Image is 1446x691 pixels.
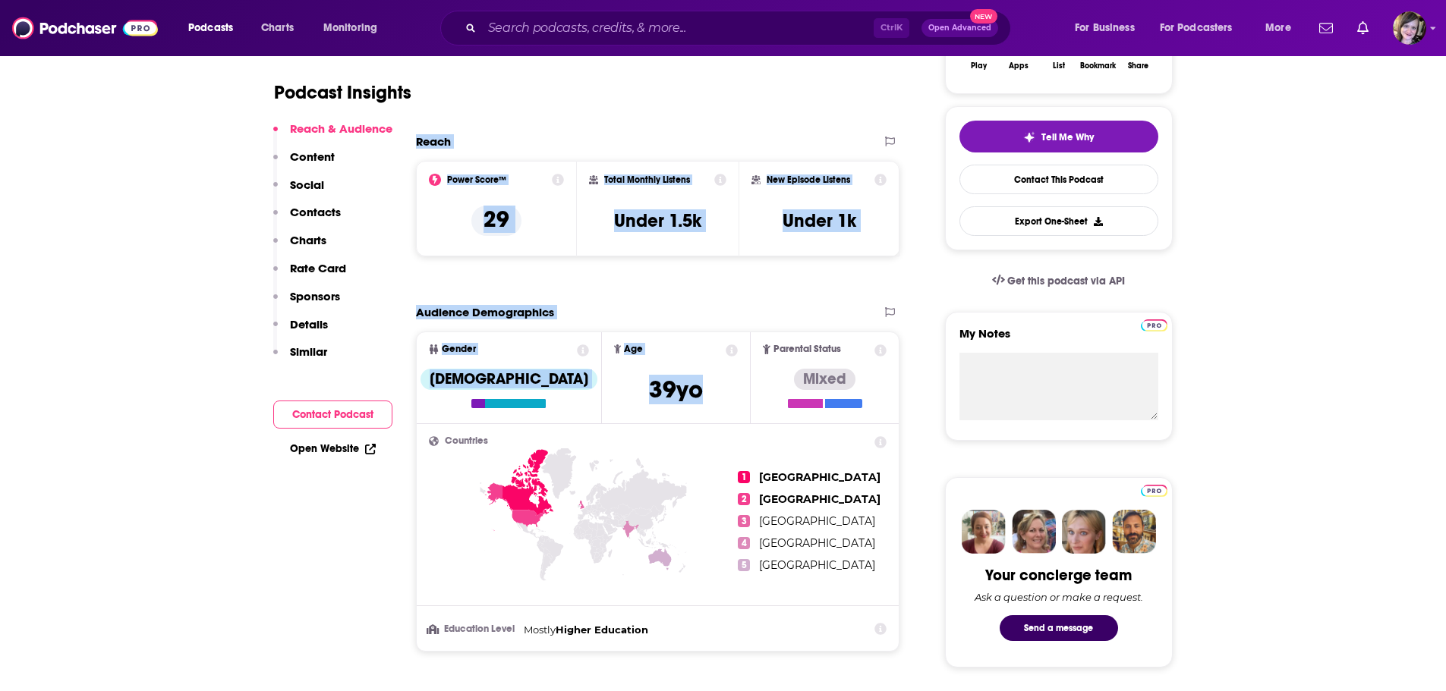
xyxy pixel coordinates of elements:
button: open menu [1255,16,1310,40]
span: Countries [445,436,488,446]
button: Rate Card [273,261,346,289]
span: 1 [738,471,750,483]
h2: New Episode Listens [767,174,850,185]
img: Barbara Profile [1012,510,1056,554]
p: Social [290,177,324,192]
button: Contact Podcast [273,400,392,429]
div: Share [1128,61,1148,71]
label: My Notes [959,326,1158,353]
p: Rate Card [290,261,346,275]
span: Monitoring [323,17,377,39]
div: Your concierge team [985,566,1132,585]
span: Higher Education [556,623,648,636]
span: 2 [738,493,750,505]
h3: Under 1.5k [614,209,701,232]
img: Podchaser Pro [1141,319,1167,331]
span: 5 [738,559,750,571]
span: Podcasts [188,17,233,39]
span: Parental Status [773,344,841,354]
h2: Total Monthly Listens [604,174,690,185]
button: open menu [1064,16,1154,40]
span: More [1265,17,1291,39]
button: Social [273,177,324,206]
a: Pro website [1141,317,1167,331]
div: Play [971,61,987,71]
div: [DEMOGRAPHIC_DATA] [421,369,597,390]
span: [GEOGRAPHIC_DATA] [759,514,875,528]
span: Gender [442,344,476,354]
img: Podchaser - Follow, Share and Rate Podcasts [12,14,158,42]
div: List [1053,61,1065,71]
span: [GEOGRAPHIC_DATA] [759,492,881,506]
span: For Podcasters [1160,17,1233,39]
button: tell me why sparkleTell Me Why [959,121,1158,152]
img: User Profile [1393,11,1426,45]
h1: Podcast Insights [274,81,411,104]
h2: Reach [416,134,451,149]
button: Content [273,149,335,177]
span: Charts [261,17,294,39]
img: tell me why sparkle [1023,131,1035,143]
span: 39 yo [649,375,703,404]
button: Reach & Audience [273,121,392,149]
p: Similar [290,344,327,359]
button: Export One-Sheet [959,206,1158,236]
a: Show notifications dropdown [1351,15,1375,41]
img: Sydney Profile [962,510,1006,554]
a: Get this podcast via API [980,262,1138,300]
span: Open Advanced [928,24,991,32]
div: Bookmark [1080,61,1116,71]
button: open menu [178,16,253,40]
span: Age [624,344,643,354]
img: Jon Profile [1112,510,1156,554]
span: [GEOGRAPHIC_DATA] [759,536,875,550]
span: For Business [1075,17,1135,39]
button: Charts [273,233,326,261]
img: Podchaser Pro [1141,485,1167,497]
p: 29 [471,206,521,236]
div: Apps [1009,61,1029,71]
button: Sponsors [273,289,340,317]
span: Get this podcast via API [1007,275,1125,287]
span: Ctrl K [874,18,909,38]
span: 3 [738,515,750,527]
p: Reach & Audience [290,121,392,136]
p: Sponsors [290,289,340,303]
button: Show profile menu [1393,11,1426,45]
button: Open AdvancedNew [921,19,998,37]
p: Contacts [290,205,341,219]
div: Mixed [794,369,855,390]
span: Tell Me Why [1041,131,1094,143]
a: Show notifications dropdown [1313,15,1339,41]
h2: Audience Demographics [416,305,554,319]
a: Open Website [290,442,376,455]
h3: Under 1k [783,209,856,232]
p: Content [290,149,335,164]
button: open menu [313,16,397,40]
a: Contact This Podcast [959,165,1158,194]
input: Search podcasts, credits, & more... [482,16,874,40]
img: Jules Profile [1062,510,1106,554]
span: 4 [738,537,750,549]
button: Contacts [273,205,341,233]
div: Ask a question or make a request. [975,591,1143,603]
button: Send a message [1000,615,1118,641]
span: Mostly [524,623,556,636]
p: Details [290,317,328,331]
span: Logged in as IAmMBlankenship [1393,11,1426,45]
h2: Power Score™ [447,174,506,185]
span: New [970,9,997,24]
a: Charts [251,16,303,40]
button: Details [273,317,328,345]
button: Similar [273,344,327,372]
span: [GEOGRAPHIC_DATA] [759,558,875,572]
h3: Education Level [429,624,518,634]
button: open menu [1150,16,1255,40]
p: Charts [290,233,326,247]
div: Search podcasts, credits, & more... [455,11,1025,46]
span: [GEOGRAPHIC_DATA] [759,470,881,484]
a: Pro website [1141,482,1167,497]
